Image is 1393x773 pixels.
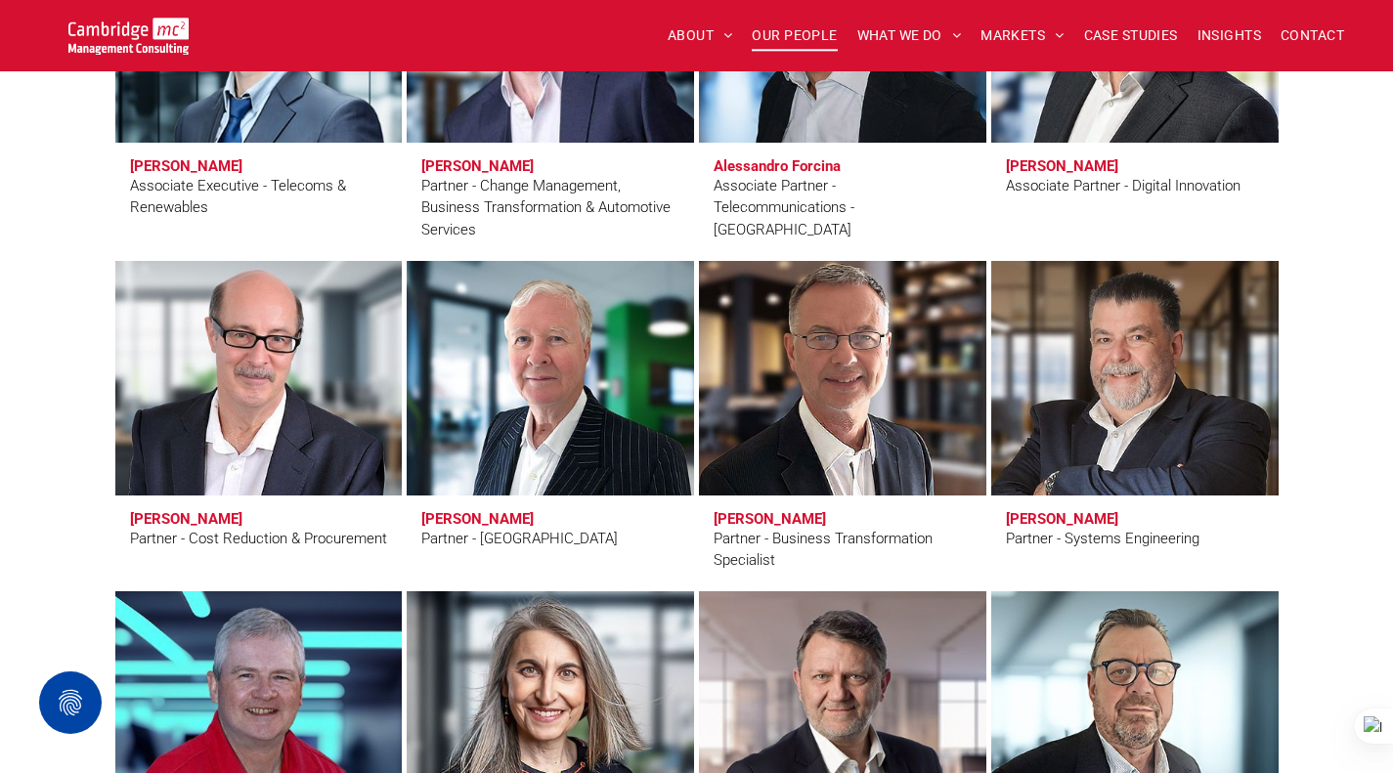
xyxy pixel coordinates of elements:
h3: [PERSON_NAME] [421,157,534,175]
h3: [PERSON_NAME] [1006,157,1118,175]
h3: [PERSON_NAME] [130,510,242,528]
div: Associate Partner - Digital Innovation [1006,175,1241,197]
a: Mark Putt | Partner - Systems Engineering | Cambridge Management Consulting [991,261,1279,495]
a: Procurement | Simon Jones | Partner - Cost Reduction & Procurement [115,261,403,495]
a: ABOUT [658,21,743,51]
div: Associate Partner - Telecommunications - [GEOGRAPHIC_DATA] [714,175,972,241]
a: OUR PEOPLE [742,21,847,51]
a: CASE STUDIES [1074,21,1188,51]
div: Partner - Business Transformation Specialist [714,528,972,572]
div: Partner - Change Management, Business Transformation & Automotive Services [421,175,679,241]
a: WHAT WE DO [848,21,972,51]
a: INSIGHTS [1188,21,1271,51]
a: CONTACT [1271,21,1354,51]
div: Partner - [GEOGRAPHIC_DATA] [421,528,618,550]
h3: [PERSON_NAME] [1006,510,1118,528]
div: Associate Executive - Telecoms & Renewables [130,175,388,219]
h3: [PERSON_NAME] [130,157,242,175]
a: MARKETS [971,21,1073,51]
a: Andrew Kinnear | Partner - Africa | Cambridge Management Consulting [407,261,694,495]
a: Phil Laws | Partner - Business Transformation Specialist [690,254,994,502]
h3: [PERSON_NAME] [421,510,534,528]
img: Go to Homepage [68,18,189,55]
div: Partner - Systems Engineering [1006,528,1199,550]
h3: [PERSON_NAME] [714,510,826,528]
a: Your Business Transformed | Cambridge Management Consulting [68,21,189,41]
h3: Alessandro Forcina [714,157,845,175]
div: Partner - Cost Reduction & Procurement [130,528,387,550]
